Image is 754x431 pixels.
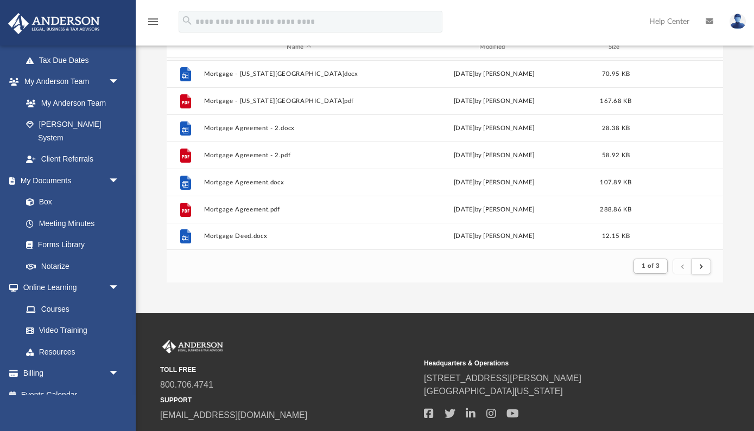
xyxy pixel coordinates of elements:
[8,384,136,406] a: Events Calendar
[15,234,125,256] a: Forms Library
[15,149,130,170] a: Client Referrals
[602,125,630,131] span: 28.38 KB
[424,387,563,396] a: [GEOGRAPHIC_DATA][US_STATE]
[160,410,307,420] a: [EMAIL_ADDRESS][DOMAIN_NAME]
[600,179,631,185] span: 107.89 KB
[15,92,125,114] a: My Anderson Team
[160,340,225,354] img: Anderson Advisors Platinum Portal
[109,363,130,385] span: arrow_drop_down
[8,71,130,93] a: My Anderson Teamarrow_drop_down
[15,49,136,71] a: Tax Due Dates
[15,341,130,363] a: Resources
[600,98,631,104] span: 167.68 KB
[172,42,199,52] div: id
[203,42,394,52] div: Name
[8,170,130,191] a: My Documentsarrow_drop_down
[204,152,394,159] button: Mortgage Agreement - 2.pdf
[602,71,630,77] span: 70.95 KB
[204,98,394,105] button: Mortgage - [US_STATE][GEOGRAPHIC_DATA]pdf
[147,21,160,28] a: menu
[399,151,590,160] div: [DATE] by [PERSON_NAME]
[15,114,130,149] a: [PERSON_NAME] System
[730,14,746,29] img: User Pic
[600,207,631,213] span: 288.86 KB
[5,13,103,34] img: Anderson Advisors Platinum Portal
[167,58,723,250] div: grid
[399,69,590,79] div: [DATE] by [PERSON_NAME]
[602,152,630,158] span: 58.92 KB
[147,15,160,28] i: menu
[15,191,125,213] a: Box
[424,374,581,383] a: [STREET_ADDRESS][PERSON_NAME]
[204,125,394,132] button: Mortgage Agreement - 2.docx
[602,233,630,239] span: 12.15 KB
[15,213,130,234] a: Meeting Minutes
[160,380,213,389] a: 800.706.4741
[160,365,416,375] small: TOLL FREE
[399,178,590,188] div: [DATE] by [PERSON_NAME]
[15,298,130,320] a: Courses
[109,71,130,93] span: arrow_drop_down
[8,277,130,299] a: Online Learningarrow_drop_down
[204,233,394,240] button: Mortgage Deed.docx
[399,124,590,133] div: [DATE] by [PERSON_NAME]
[399,97,590,106] div: [DATE] by [PERSON_NAME]
[204,70,394,78] button: Mortgage - [US_STATE][GEOGRAPHIC_DATA]docx
[398,42,589,52] div: Modified
[160,395,416,405] small: SUPPORT
[204,179,394,186] button: Mortgage Agreement.docx
[181,15,193,27] i: search
[15,320,125,342] a: Video Training
[399,205,590,215] div: [DATE] by [PERSON_NAME]
[642,42,718,52] div: id
[204,206,394,213] button: Mortgage Agreement.pdf
[594,42,637,52] div: Size
[633,259,668,274] button: 1 of 3
[424,358,680,368] small: Headquarters & Operations
[109,170,130,192] span: arrow_drop_down
[8,363,136,384] a: Billingarrow_drop_down
[15,255,130,277] a: Notarize
[109,277,130,299] span: arrow_drop_down
[399,231,590,241] div: [DATE] by [PERSON_NAME]
[642,263,660,269] span: 1 of 3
